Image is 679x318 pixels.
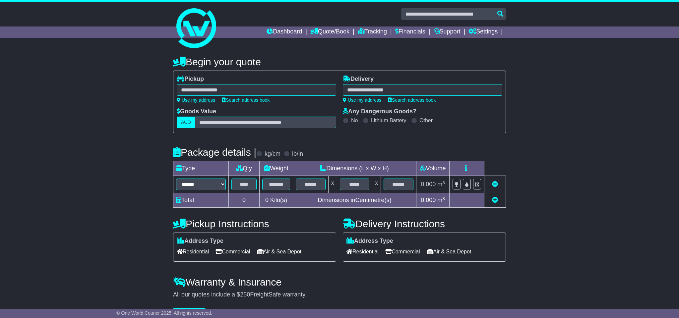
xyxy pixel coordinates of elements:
span: Air & Sea Depot [427,246,471,257]
label: Goods Value [177,108,216,115]
label: AUD [177,117,195,128]
td: Total [173,193,229,208]
a: Financials [395,26,425,38]
label: Lithium Battery [371,117,406,124]
label: Address Type [177,238,223,245]
span: Air & Sea Depot [257,246,302,257]
a: Search address book [222,97,270,103]
td: Volume [416,161,449,176]
span: 0 [265,197,269,203]
h4: Begin your quote [173,56,506,67]
td: Kilo(s) [260,193,293,208]
span: m [437,197,445,203]
a: Settings [468,26,498,38]
a: Tracking [358,26,387,38]
label: Other [419,117,433,124]
label: Any Dangerous Goods? [343,108,416,115]
h4: Pickup Instructions [173,218,336,229]
a: Quote/Book [310,26,349,38]
h4: Package details | [173,147,256,158]
span: Commercial [385,246,420,257]
sup: 3 [442,196,445,201]
span: Residential [177,246,209,257]
td: Dimensions (L x W x H) [293,161,416,176]
a: Support [434,26,461,38]
span: Commercial [216,246,250,257]
a: Use my address [177,97,215,103]
label: Pickup [177,76,204,83]
td: Qty [229,161,260,176]
td: Dimensions in Centimetre(s) [293,193,416,208]
div: All our quotes include a $ FreightSafe warranty. [173,291,506,298]
span: 0.000 [421,181,436,187]
label: No [351,117,358,124]
td: x [372,176,381,193]
span: 0.000 [421,197,436,203]
a: Search address book [388,97,436,103]
a: Dashboard [267,26,302,38]
a: Add new item [492,197,498,203]
span: m [437,181,445,187]
h4: Delivery Instructions [343,218,506,229]
span: © One World Courier 2025. All rights reserved. [116,310,212,316]
a: Remove this item [492,181,498,187]
label: kg/cm [265,150,280,158]
label: Delivery [343,76,374,83]
sup: 3 [442,180,445,185]
span: 250 [240,291,250,298]
label: lb/in [292,150,303,158]
h4: Warranty & Insurance [173,277,506,288]
td: x [328,176,337,193]
label: Address Type [346,238,393,245]
td: 0 [229,193,260,208]
span: Residential [346,246,379,257]
td: Type [173,161,229,176]
a: Use my address [343,97,381,103]
td: Weight [260,161,293,176]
